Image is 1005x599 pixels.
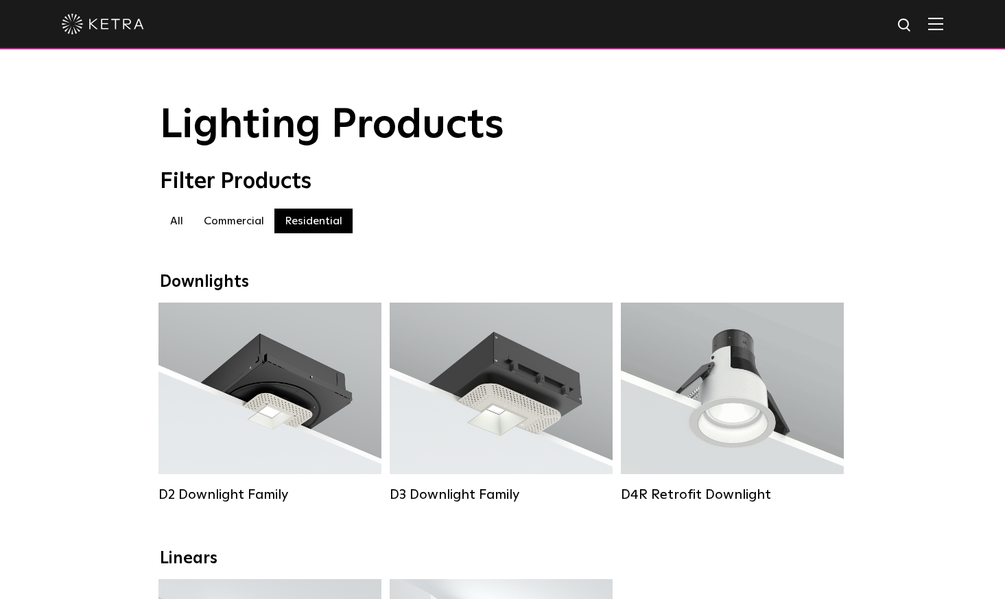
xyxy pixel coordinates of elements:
[928,17,943,30] img: Hamburger%20Nav.svg
[897,17,914,34] img: search icon
[193,209,274,233] label: Commercial
[160,209,193,233] label: All
[158,303,381,503] a: D2 Downlight Family Lumen Output:1200Colors:White / Black / Gloss Black / Silver / Bronze / Silve...
[160,272,846,292] div: Downlights
[62,14,144,34] img: ketra-logo-2019-white
[621,303,844,503] a: D4R Retrofit Downlight Lumen Output:800Colors:White / BlackBeam Angles:15° / 25° / 40° / 60°Watta...
[160,169,846,195] div: Filter Products
[158,486,381,503] div: D2 Downlight Family
[160,549,846,569] div: Linears
[160,105,504,146] span: Lighting Products
[390,486,613,503] div: D3 Downlight Family
[274,209,353,233] label: Residential
[621,486,844,503] div: D4R Retrofit Downlight
[390,303,613,503] a: D3 Downlight Family Lumen Output:700 / 900 / 1100Colors:White / Black / Silver / Bronze / Paintab...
